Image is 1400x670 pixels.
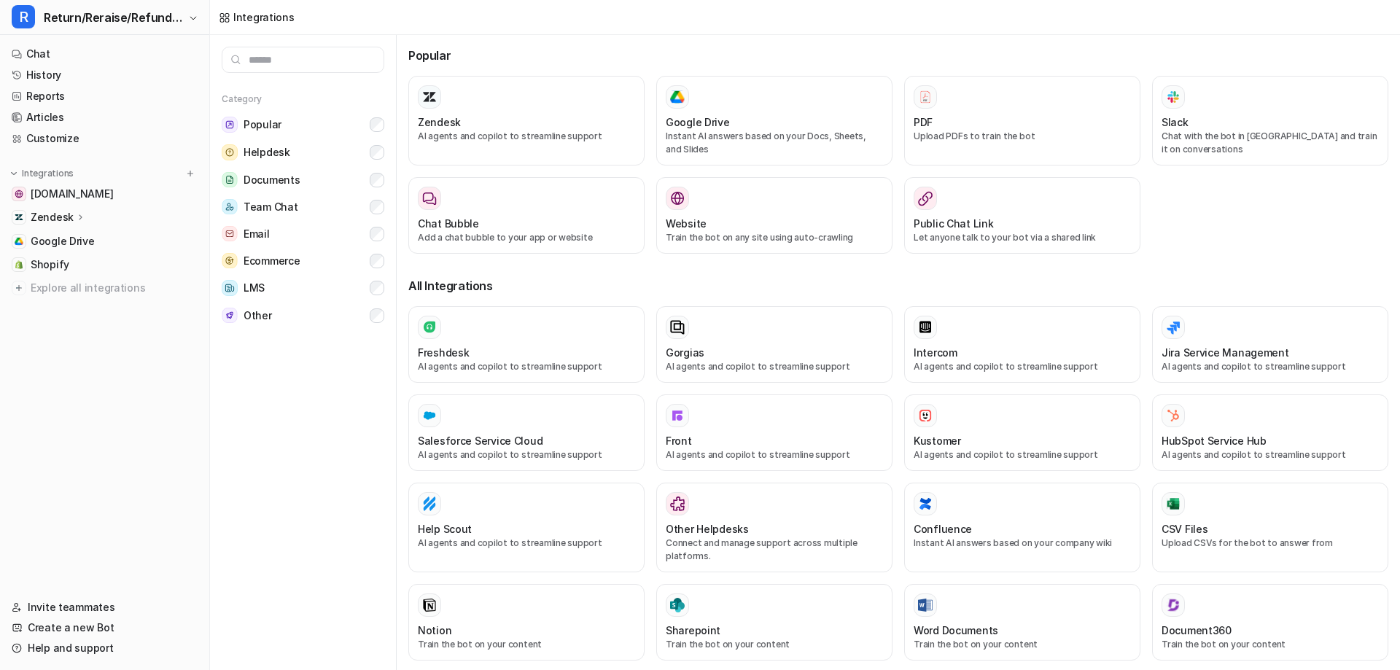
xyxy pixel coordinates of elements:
[1152,483,1388,572] button: CSV FilesCSV FilesUpload CSVs for the bot to answer from
[656,584,892,661] button: SharepointSharepointTrain the bot on your content
[31,210,74,225] p: Zendesk
[1166,88,1181,105] img: Slack
[914,433,961,448] h3: Kustomer
[12,281,26,295] img: explore all integrations
[12,5,35,28] span: R
[244,200,297,214] span: Team Chat
[914,521,972,537] h3: Confluence
[1162,360,1379,373] p: AI agents and copilot to streamline support
[1152,584,1388,661] button: Document360Document360Train the bot on your content
[418,623,451,638] h3: Notion
[670,496,685,511] img: Other Helpdesks
[1162,130,1379,156] p: Chat with the bot in [GEOGRAPHIC_DATA] and train it on conversations
[1166,408,1181,423] img: HubSpot Service Hub
[222,111,384,139] button: PopularPopular
[1162,623,1232,638] h3: Document360
[233,9,295,25] div: Integrations
[6,231,203,252] a: Google DriveGoogle Drive
[422,408,437,423] img: Salesforce Service Cloud
[6,44,203,64] a: Chat
[914,231,1131,244] p: Let anyone talk to your bot via a shared link
[6,638,203,658] a: Help and support
[418,638,635,651] p: Train the bot on your content
[6,166,78,181] button: Integrations
[1162,638,1379,651] p: Train the bot on your content
[222,220,384,247] button: EmailEmail
[666,537,883,563] p: Connect and manage support across multiple platforms.
[666,130,883,156] p: Instant AI answers based on your Docs, Sheets, and Slides
[418,521,472,537] h3: Help Scout
[656,483,892,572] button: Other HelpdesksOther HelpdesksConnect and manage support across multiple platforms.
[1166,496,1181,511] img: CSV Files
[222,139,384,166] button: HelpdeskHelpdesk
[418,537,635,550] p: AI agents and copilot to streamline support
[418,216,479,231] h3: Chat Bubble
[666,448,883,461] p: AI agents and copilot to streamline support
[244,254,300,268] span: Ecommerce
[6,65,203,85] a: History
[666,345,704,360] h3: Gorgias
[6,86,203,106] a: Reports
[914,537,1131,550] p: Instant AI answers based on your company wiki
[918,408,933,423] img: Kustomer
[904,394,1140,471] button: KustomerKustomerAI agents and copilot to streamline support
[670,191,685,206] img: Website
[670,90,685,104] img: Google Drive
[1152,76,1388,165] button: SlackSlackChat with the bot in [GEOGRAPHIC_DATA] and train it on conversations
[666,114,730,130] h3: Google Drive
[918,599,933,612] img: Word Documents
[666,231,883,244] p: Train the bot on any site using auto-crawling
[15,237,23,246] img: Google Drive
[15,190,23,198] img: wovenwood.co.uk
[6,618,203,638] a: Create a new Bot
[666,360,883,373] p: AI agents and copilot to streamline support
[222,226,238,241] img: Email
[418,448,635,461] p: AI agents and copilot to streamline support
[666,623,720,638] h3: Sharepoint
[918,90,933,104] img: PDF
[408,306,645,383] button: FreshdeskAI agents and copilot to streamline support
[408,47,1388,64] h3: Popular
[408,177,645,254] button: Chat BubbleAdd a chat bubble to your app or website
[670,598,685,612] img: Sharepoint
[222,193,384,220] button: Team ChatTeam Chat
[656,76,892,165] button: Google DriveGoogle DriveInstant AI answers based on your Docs, Sheets, and Slides
[22,168,74,179] p: Integrations
[222,166,384,193] button: DocumentsDocuments
[1162,345,1289,360] h3: Jira Service Management
[31,187,113,201] span: [DOMAIN_NAME]
[1162,114,1189,130] h3: Slack
[1162,433,1267,448] h3: HubSpot Service Hub
[418,231,635,244] p: Add a chat bubble to your app or website
[6,597,203,618] a: Invite teammates
[418,433,542,448] h3: Salesforce Service Cloud
[670,408,685,423] img: Front
[914,638,1131,651] p: Train the bot on your content
[656,306,892,383] button: GorgiasAI agents and copilot to streamline support
[418,130,635,143] p: AI agents and copilot to streamline support
[418,345,469,360] h3: Freshdesk
[408,483,645,572] button: Help ScoutHelp ScoutAI agents and copilot to streamline support
[244,281,265,295] span: LMS
[44,7,184,28] span: Return/Reraise/Refund Bot
[1162,537,1379,550] p: Upload CSVs for the bot to answer from
[914,114,933,130] h3: PDF
[244,117,281,132] span: Popular
[1162,448,1379,461] p: AI agents and copilot to streamline support
[244,145,290,160] span: Helpdesk
[222,302,384,329] button: OtherOther
[408,76,645,165] button: ZendeskAI agents and copilot to streamline support
[222,199,238,214] img: Team Chat
[222,117,238,133] img: Popular
[918,496,933,511] img: Confluence
[15,260,23,269] img: Shopify
[222,172,238,187] img: Documents
[9,168,19,179] img: expand menu
[31,276,198,300] span: Explore all integrations
[418,114,461,130] h3: Zendesk
[914,130,1131,143] p: Upload PDFs to train the bot
[914,360,1131,373] p: AI agents and copilot to streamline support
[408,277,1388,295] h3: All Integrations
[219,9,295,25] a: Integrations
[222,144,238,160] img: Helpdesk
